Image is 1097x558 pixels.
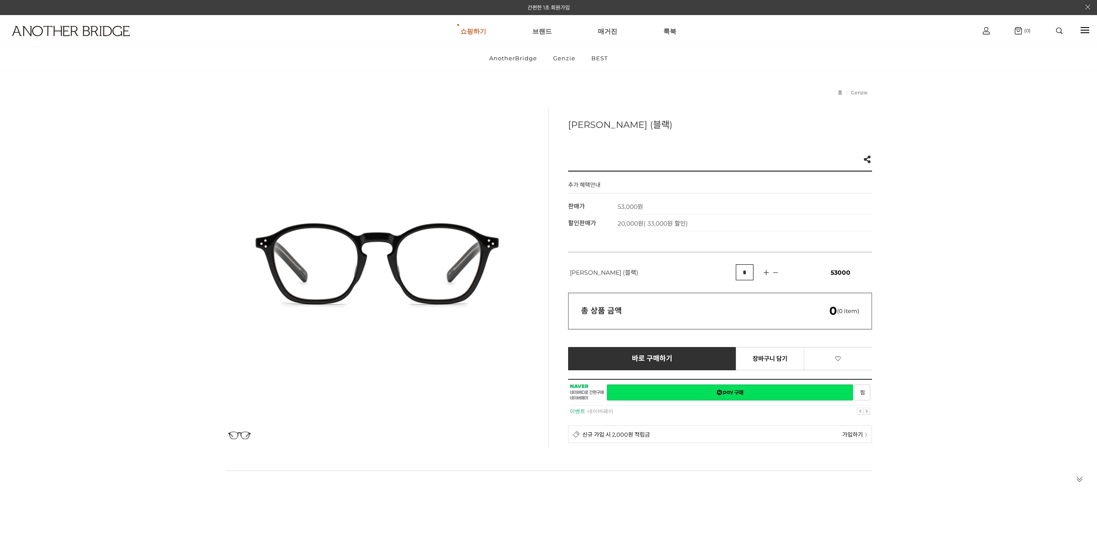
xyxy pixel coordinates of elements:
[983,27,990,34] img: cart
[851,90,868,96] a: Genzie
[12,26,130,36] img: logo
[829,304,837,318] em: 0
[482,47,544,69] a: AnotherBridge
[769,269,781,276] img: 수량감소
[1022,28,1031,34] span: (0)
[607,384,853,400] a: 새창
[829,307,859,314] span: (0 item)
[598,15,617,46] a: 매거진
[568,347,737,370] a: 바로 구매하기
[1015,27,1031,34] a: (0)
[532,15,552,46] a: 브랜드
[618,203,643,211] strong: 53,000원
[759,268,772,277] img: 수량증가
[225,109,529,412] img: 6e6c407f3a96c66b4222191ec4938d8f.jpg
[842,430,863,438] span: 가입하기
[528,4,570,11] a: 간편한 1초 회원가입
[546,47,583,69] a: Genzie
[1015,27,1022,34] img: cart
[581,306,622,316] strong: 총 상품 금액
[568,118,872,130] h3: [PERSON_NAME] (블랙)
[632,355,673,363] span: 바로 구매하기
[838,90,842,96] a: 홈
[582,430,650,438] span: 신규 가입 시 2,000원 적립금
[644,220,688,227] span: ( 33,000원 할인)
[588,408,613,414] a: 네이버페이
[460,15,486,46] a: 쇼핑하기
[736,347,804,370] a: 장바구니 담기
[570,408,585,414] strong: 이벤트
[568,425,872,443] a: 신규 가입 시 2,000원 적립금 가입하기
[573,431,580,438] img: detail_membership.png
[584,47,615,69] a: BEST
[1056,28,1063,34] img: search
[831,269,850,276] span: 53000
[854,384,870,400] a: 새창
[618,220,688,227] span: 20,000원
[568,219,596,227] span: 할인판매가
[225,421,253,449] img: 6e6c407f3a96c66b4222191ec4938d8f.jpg
[663,15,676,46] a: 룩북
[4,26,169,57] a: logo
[568,252,736,293] td: [PERSON_NAME] (블랙)
[568,180,600,193] h4: 추가 혜택안내
[865,433,867,437] img: npay_sp_more.png
[568,202,585,210] span: 판매가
